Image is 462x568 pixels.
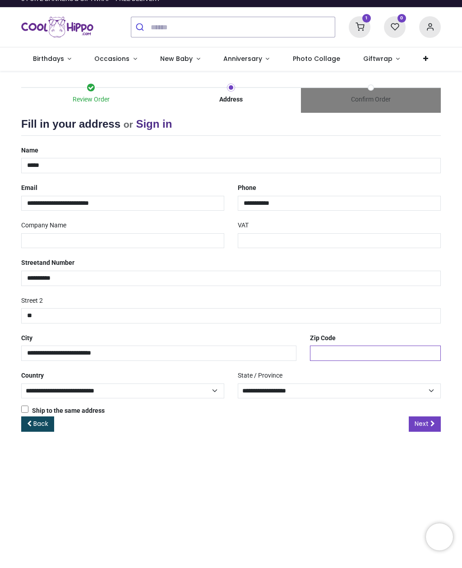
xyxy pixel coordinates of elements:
label: VAT [238,226,249,242]
label: Email [21,189,37,204]
span: Fill in your address [21,126,120,139]
div: Address [161,104,301,113]
small: or [124,128,133,138]
label: Country [21,377,44,392]
label: State / Province [238,377,282,392]
label: Zip Code [310,339,336,355]
span: Birthdays [33,63,64,72]
a: Occasions [83,56,149,79]
span: Next [415,428,429,437]
label: Name [21,152,38,167]
label: Street 2 [21,302,43,317]
a: Logo of Cool Hippo [21,23,93,48]
a: Sign in [136,126,172,139]
span: Giftwrap [363,63,393,72]
img: Cool Hippo [21,23,93,48]
label: Company Name [21,226,66,242]
div: Confirm Order [301,104,441,113]
span: Back [33,428,48,437]
span: Anniversary [223,63,262,72]
span: Occasions [94,63,129,72]
a: Birthdays [21,56,83,79]
div: 3 FOR 2 BANNERS & GIFTWRAP - FREE DELIVERY [21,3,160,12]
label: Ship to the same address [21,414,105,424]
a: Back [21,425,54,440]
a: Anniversary [212,56,281,79]
label: Street [21,264,74,279]
button: Submit [131,26,151,46]
a: 1 [349,32,370,39]
sup: 1 [362,23,371,31]
a: 0 [384,32,406,39]
div: Review Order [21,104,161,113]
a: Giftwrap [351,56,411,79]
iframe: Customer reviews powered by Trustpilot [251,3,441,12]
label: Phone [238,189,256,204]
iframe: Brevo live chat [426,532,453,559]
span: Photo Collage [293,63,340,72]
label: City [21,339,32,355]
input: Ship to the same address [21,414,28,421]
a: New Baby [149,56,212,79]
sup: 0 [397,23,406,31]
span: New Baby [160,63,193,72]
a: Next [409,425,441,440]
span: and Number [39,268,74,275]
